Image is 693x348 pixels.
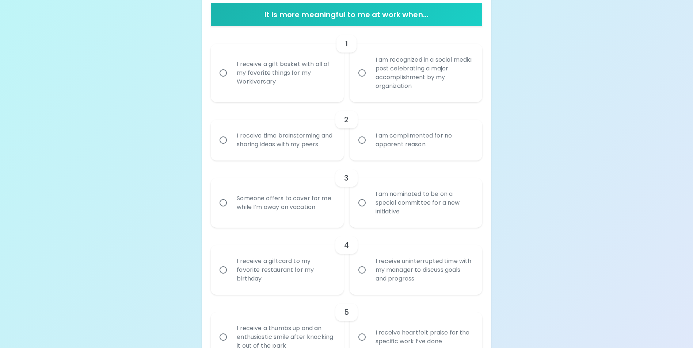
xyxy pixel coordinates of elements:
[231,248,339,292] div: I receive a giftcard to my favorite restaurant for my birthday
[211,228,482,295] div: choice-group-check
[344,306,349,318] h6: 5
[231,123,339,158] div: I receive time brainstorming and sharing ideas with my peers
[370,123,478,158] div: I am complimented for no apparent reason
[370,181,478,225] div: I am nominated to be on a special committee for a new initiative
[345,38,348,50] h6: 1
[231,51,339,95] div: I receive a gift basket with all of my favorite things for my Workiversary
[344,239,349,251] h6: 4
[370,248,478,292] div: I receive uninterrupted time with my manager to discuss goals and progress
[370,47,478,99] div: I am recognized in a social media post celebrating a major accomplishment by my organization
[344,172,349,184] h6: 3
[211,161,482,228] div: choice-group-check
[211,102,482,161] div: choice-group-check
[231,185,339,220] div: Someone offers to cover for me while I’m away on vacation
[211,26,482,102] div: choice-group-check
[214,9,479,20] h6: It is more meaningful to me at work when...
[344,114,349,125] h6: 2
